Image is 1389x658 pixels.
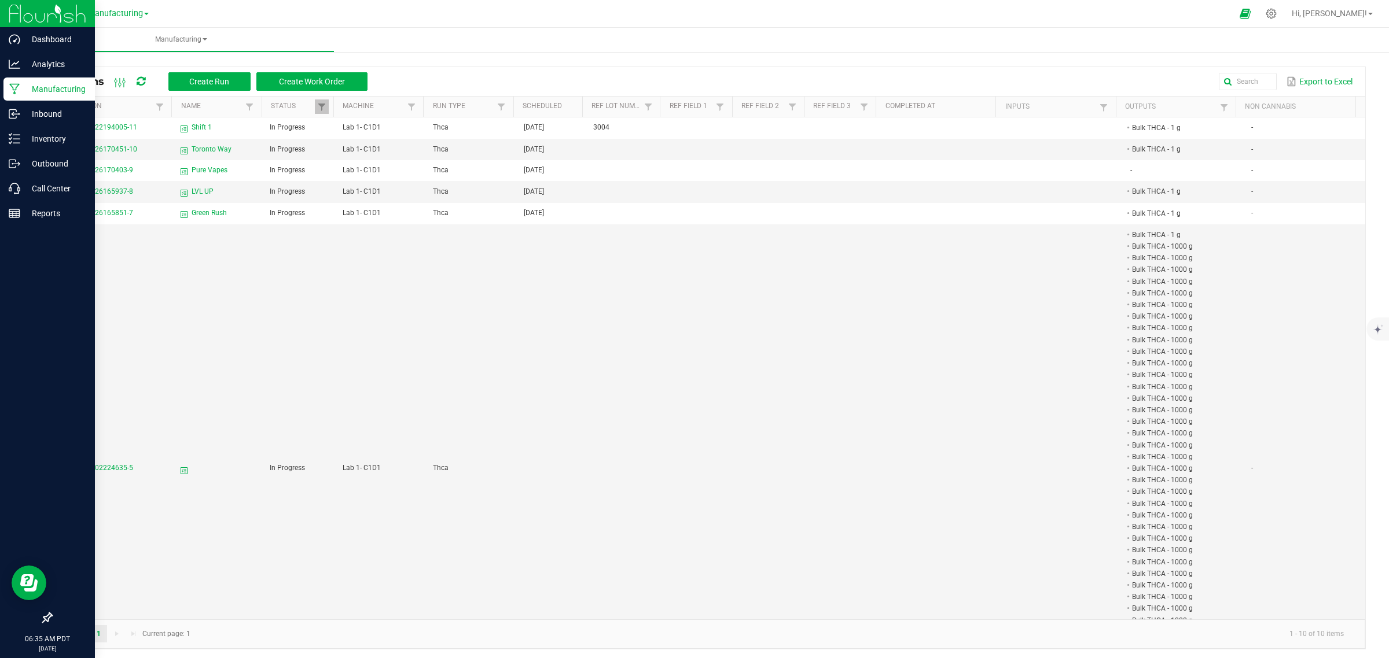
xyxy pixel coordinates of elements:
span: Lab 1- C1D1 [343,187,381,195]
span: MP-20250826170403-9 [58,166,133,174]
span: MP-20250922194005-11 [58,123,137,131]
span: Create Run [189,77,229,86]
a: Page 1 [90,625,107,642]
li: Bulk THCA - 1000 g [1130,474,1226,486]
td: - [1244,160,1365,181]
input: Search [1219,73,1277,90]
li: Bulk THCA - 1000 g [1130,276,1226,287]
inline-svg: Outbound [9,158,20,169]
th: Inputs [995,97,1115,117]
span: Pure Vapes [192,165,227,176]
li: Bulk THCA - 1 g [1130,122,1226,134]
span: Manufacturing [87,9,143,19]
span: Lab 1- C1D1 [343,166,381,174]
button: Export to Excel [1284,72,1355,91]
a: Filter [494,99,508,114]
a: Run TypeSortable [433,102,495,111]
li: Bulk THCA - 1000 g [1130,509,1226,521]
a: Filter [405,99,418,114]
div: Manage settings [1264,8,1278,19]
a: ExtractionSortable [60,102,153,111]
span: Thca [433,464,449,472]
p: Call Center [20,182,90,195]
li: Bulk THCA - 1000 g [1130,591,1226,602]
span: Thca [433,145,449,153]
li: Bulk THCA - 1 g [1130,229,1226,241]
li: Bulk THCA - 1000 g [1130,369,1226,380]
span: Shift 1 [192,122,212,133]
li: Bulk THCA - 1 g [1130,186,1226,197]
li: Bulk THCA - 1000 g [1130,533,1226,544]
iframe: Resource center [12,565,46,600]
span: [DATE] [524,187,544,195]
inline-svg: Analytics [9,58,20,70]
p: Analytics [20,57,90,71]
span: MP-20250826170451-10 [58,145,137,153]
p: Reports [20,206,90,220]
li: Bulk THCA - 1000 g [1130,615,1226,626]
span: Green Rush [192,208,227,219]
li: Bulk THCA - 1000 g [1130,463,1226,474]
span: Lab 1- C1D1 [343,464,381,472]
a: Ref Field 2Sortable [741,102,785,111]
span: In Progress [270,187,305,195]
th: Non Cannabis [1236,97,1355,117]
span: Thca [433,209,449,217]
span: [DATE] [524,209,544,217]
span: Hi, [PERSON_NAME]! [1292,9,1367,18]
p: 06:35 AM PDT [5,634,90,644]
li: Bulk THCA - 1000 g [1130,544,1226,556]
p: Inventory [20,132,90,146]
span: Toronto Way [192,144,231,155]
span: In Progress [270,145,305,153]
inline-svg: Inventory [9,133,20,145]
span: In Progress [270,464,305,472]
a: Filter [713,99,727,114]
a: Ref Lot NumberSortable [591,102,641,111]
a: Filter [785,99,799,114]
inline-svg: Call Center [9,183,20,194]
td: - [1244,181,1365,202]
a: Filter [1217,100,1231,114]
span: MP-20250826165851-7 [58,209,133,217]
span: Thca [433,123,449,131]
inline-svg: Manufacturing [9,83,20,95]
button: Create Run [168,72,251,91]
kendo-pager: Current page: 1 [52,619,1365,649]
a: Ref Field 3Sortable [813,102,857,111]
span: Lab 1- C1D1 [343,145,381,153]
a: StatusSortable [271,102,315,111]
kendo-pager-info: 1 - 10 of 10 items [197,624,1353,644]
button: Create Work Order [256,72,368,91]
li: Bulk THCA - 1000 g [1130,451,1226,463]
span: LVL UP [192,186,214,197]
li: Bulk THCA - 1000 g [1130,310,1226,322]
li: Bulk THCA - 1 g [1130,143,1226,155]
span: In Progress [270,209,305,217]
p: Dashboard [20,32,90,46]
a: Filter [1097,100,1111,114]
span: MP-20250826165937-8 [58,187,133,195]
li: Bulk THCA - 1000 g [1130,416,1226,427]
li: Bulk THCA - 1000 g [1130,498,1226,509]
p: Outbound [20,157,90,171]
li: Bulk THCA - 1000 g [1130,568,1226,579]
span: Thca [433,187,449,195]
a: ScheduledSortable [523,102,578,111]
span: 3004 [593,123,609,131]
span: In Progress [270,123,305,131]
p: Inbound [20,107,90,121]
li: Bulk THCA - 1000 g [1130,556,1226,568]
li: Bulk THCA - 1000 g [1130,579,1226,591]
inline-svg: Dashboard [9,34,20,45]
th: Outputs [1116,97,1236,117]
span: [DATE] [524,145,544,153]
li: Bulk THCA - 1000 g [1130,287,1226,299]
span: In Progress [270,166,305,174]
li: Bulk THCA - 1000 g [1130,381,1226,393]
a: Filter [153,99,167,114]
span: [DATE] [524,166,544,174]
li: Bulk THCA - 1000 g [1130,346,1226,357]
td: - [1244,139,1365,160]
a: Filter [315,99,329,114]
